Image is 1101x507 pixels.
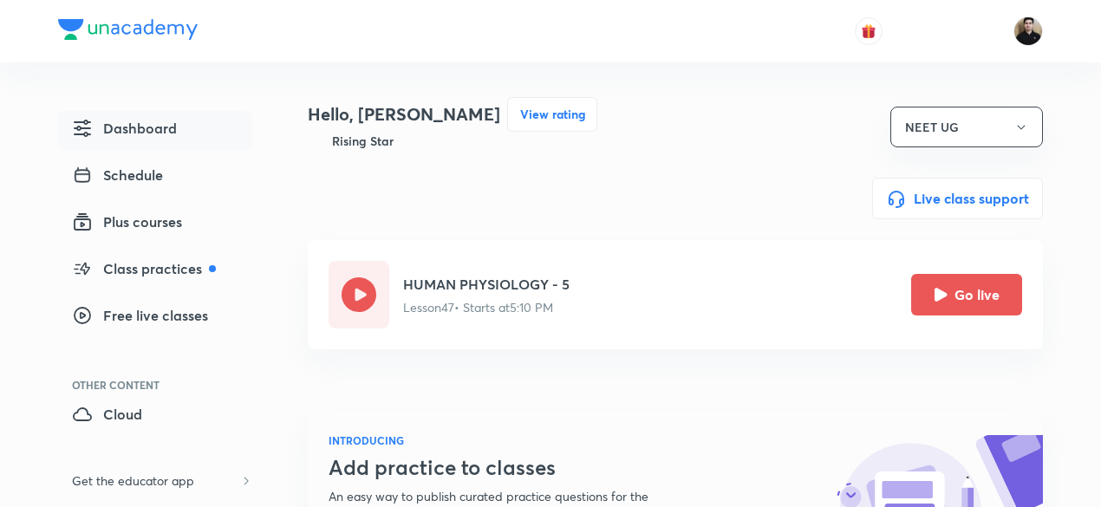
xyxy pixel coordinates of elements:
a: Free live classes [58,298,252,338]
div: Other Content [72,380,252,390]
img: Badge [308,132,325,150]
iframe: Help widget launcher [947,439,1082,488]
button: Go live [911,274,1022,315]
p: Lesson 47 • Starts at 5:10 PM [403,298,570,316]
img: avatar [861,23,876,39]
h5: HUMAN PHYSIOLOGY - 5 [403,274,570,295]
a: Schedule [58,158,252,198]
a: Class practices [58,251,252,291]
span: Free live classes [72,305,208,326]
button: View rating [507,97,597,132]
a: Plus courses [58,205,252,244]
span: Schedule [72,165,163,185]
button: avatar [855,17,883,45]
span: Dashboard [72,118,177,139]
span: Class practices [72,258,216,279]
img: Maneesh Kumar Sharma [1013,16,1043,46]
a: Company Logo [58,19,198,44]
h3: Add practice to classes [329,455,691,480]
h4: Hello, [PERSON_NAME] [308,101,500,127]
span: Cloud [72,404,142,425]
h6: Get the educator app [58,465,208,497]
a: Cloud [58,397,252,437]
h6: Rising Star [332,132,394,150]
button: Live class support [872,178,1043,219]
a: Dashboard [58,111,252,151]
img: Company Logo [58,19,198,40]
button: NEET UG [890,107,1043,147]
h6: INTRODUCING [329,432,691,448]
span: Plus courses [72,211,182,232]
